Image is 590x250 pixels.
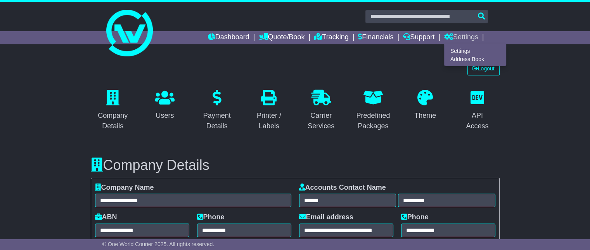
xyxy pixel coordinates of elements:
a: Settings [445,47,506,55]
label: Phone [197,213,225,222]
div: Payment Details [200,110,234,131]
a: Quote/Book [259,31,305,44]
h3: Company Details [91,157,500,173]
div: Company Details [96,110,130,131]
a: Theme [409,87,441,124]
a: Address Book [445,55,506,64]
a: Dashboard [208,31,249,44]
a: Company Details [91,87,135,134]
a: Tracking [314,31,348,44]
a: Financials [358,31,393,44]
div: Users [155,110,175,121]
span: © One World Courier 2025. All rights reserved. [102,241,215,247]
div: Printer / Labels [252,110,286,131]
a: Payment Details [195,87,239,134]
label: Accounts Contact Name [299,184,386,192]
div: Carrier Services [304,110,338,131]
label: Phone [401,213,429,222]
div: Theme [414,110,436,121]
label: Email address [299,213,353,222]
div: Predefined Packages [356,110,390,131]
a: Printer / Labels [247,87,291,134]
a: Support [403,31,434,44]
a: Predefined Packages [351,87,395,134]
a: Carrier Services [299,87,343,134]
label: ABN [95,213,117,222]
a: Users [150,87,180,124]
div: Quote/Book [444,44,506,66]
div: API Access [460,110,494,131]
a: Settings [444,31,478,44]
label: Company Name [95,184,154,192]
a: Logout [467,62,500,75]
a: API Access [455,87,499,134]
